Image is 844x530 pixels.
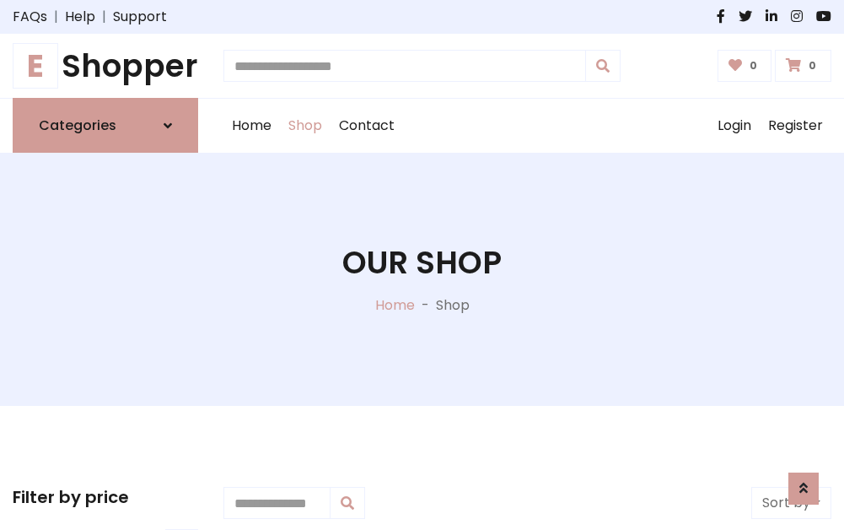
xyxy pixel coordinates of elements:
[331,99,403,153] a: Contact
[280,99,331,153] a: Shop
[13,7,47,27] a: FAQs
[13,47,198,84] a: EShopper
[745,58,761,73] span: 0
[804,58,820,73] span: 0
[751,487,831,519] button: Sort by
[415,295,436,316] p: -
[13,98,198,153] a: Categories
[13,43,58,89] span: E
[342,244,502,281] h1: Our Shop
[775,50,831,82] a: 0
[113,7,167,27] a: Support
[760,99,831,153] a: Register
[718,50,772,82] a: 0
[13,487,198,507] h5: Filter by price
[436,295,470,316] p: Shop
[223,99,280,153] a: Home
[47,7,65,27] span: |
[13,47,198,84] h1: Shopper
[375,295,415,315] a: Home
[95,7,113,27] span: |
[709,99,760,153] a: Login
[65,7,95,27] a: Help
[39,117,116,133] h6: Categories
